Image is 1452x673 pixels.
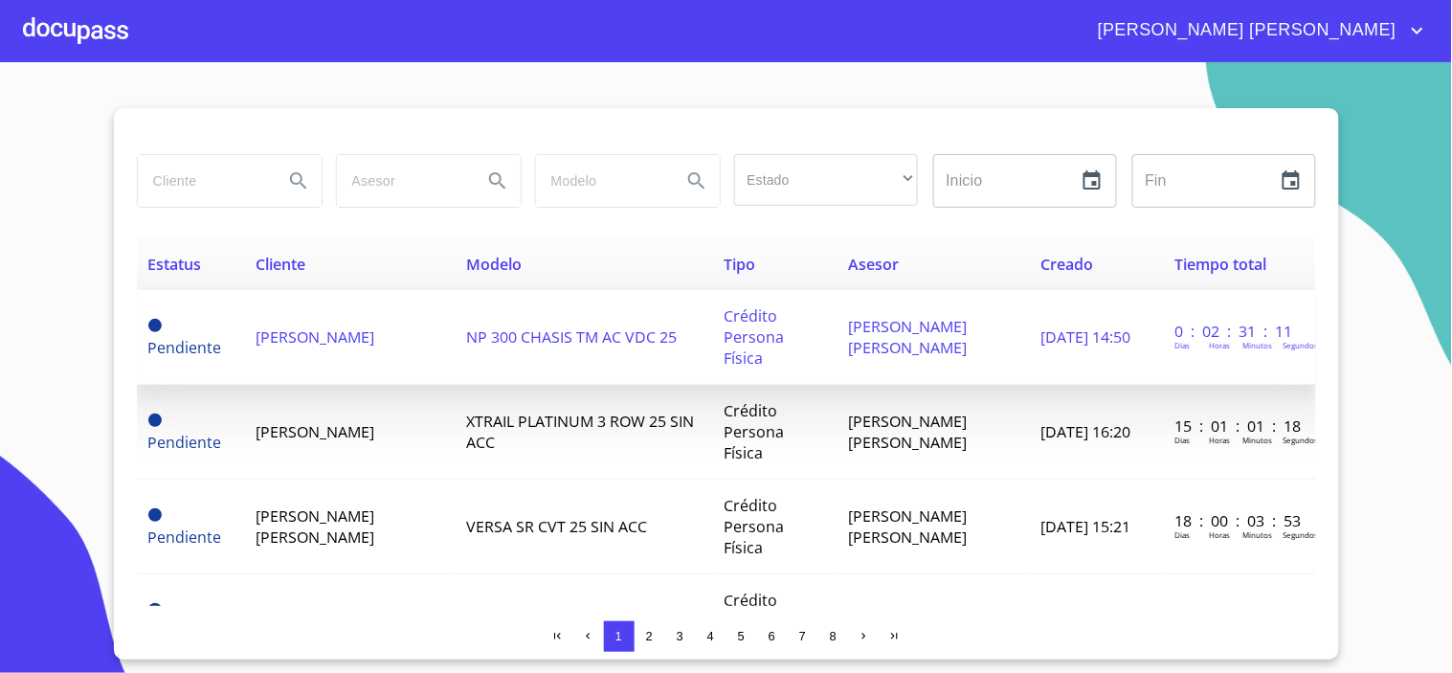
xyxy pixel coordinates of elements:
[256,326,374,348] span: [PERSON_NAME]
[148,508,162,522] span: Pendiente
[148,603,162,617] span: Pendiente
[1174,435,1190,445] p: Dias
[256,254,305,275] span: Cliente
[1174,254,1266,275] span: Tiempo total
[1174,321,1304,342] p: 0 : 02 : 31 : 11
[475,158,521,204] button: Search
[677,629,683,643] span: 3
[148,254,202,275] span: Estatus
[148,432,222,453] span: Pendiente
[696,621,726,652] button: 4
[1040,254,1093,275] span: Creado
[849,600,968,642] span: [PERSON_NAME] [PERSON_NAME]
[615,629,622,643] span: 1
[148,527,222,548] span: Pendiente
[1283,340,1318,350] p: Segundos
[1283,529,1318,540] p: Segundos
[1174,510,1304,531] p: 18 : 00 : 03 : 53
[725,495,785,558] span: Crédito Persona Física
[337,155,467,207] input: search
[1283,435,1318,445] p: Segundos
[604,621,635,652] button: 1
[1242,529,1272,540] p: Minutos
[148,337,222,358] span: Pendiente
[256,505,374,548] span: [PERSON_NAME] [PERSON_NAME]
[799,629,806,643] span: 7
[148,319,162,332] span: Pendiente
[1040,421,1130,442] span: [DATE] 16:20
[818,621,849,652] button: 8
[1209,435,1230,445] p: Horas
[1040,326,1130,348] span: [DATE] 14:50
[726,621,757,652] button: 5
[674,158,720,204] button: Search
[1174,340,1190,350] p: Dias
[830,629,837,643] span: 8
[646,629,653,643] span: 2
[466,516,647,537] span: VERSA SR CVT 25 SIN ACC
[466,326,677,348] span: NP 300 CHASIS TM AC VDC 25
[256,600,374,642] span: [PERSON_NAME] [PERSON_NAME]
[725,254,756,275] span: Tipo
[635,621,665,652] button: 2
[1209,340,1230,350] p: Horas
[1083,15,1406,46] span: [PERSON_NAME] [PERSON_NAME]
[1174,605,1304,626] p: 19 : 05 : 05 : 31
[256,421,374,442] span: [PERSON_NAME]
[849,254,900,275] span: Asesor
[1174,415,1304,437] p: 15 : 01 : 01 : 18
[1242,340,1272,350] p: Minutos
[466,411,694,453] span: XTRAIL PLATINUM 3 ROW 25 SIN ACC
[1040,516,1130,537] span: [DATE] 15:21
[1209,529,1230,540] p: Horas
[725,305,785,369] span: Crédito Persona Física
[849,316,968,358] span: [PERSON_NAME] [PERSON_NAME]
[734,154,918,206] div: ​
[1242,435,1272,445] p: Minutos
[665,621,696,652] button: 3
[536,155,666,207] input: search
[757,621,788,652] button: 6
[138,155,268,207] input: search
[276,158,322,204] button: Search
[788,621,818,652] button: 7
[725,400,785,463] span: Crédito Persona Física
[148,414,162,427] span: Pendiente
[707,629,714,643] span: 4
[769,629,775,643] span: 6
[849,505,968,548] span: [PERSON_NAME] [PERSON_NAME]
[725,590,785,653] span: Crédito Persona Física
[466,254,522,275] span: Modelo
[1083,15,1429,46] button: account of current user
[1174,529,1190,540] p: Dias
[849,411,968,453] span: [PERSON_NAME] [PERSON_NAME]
[738,629,745,643] span: 5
